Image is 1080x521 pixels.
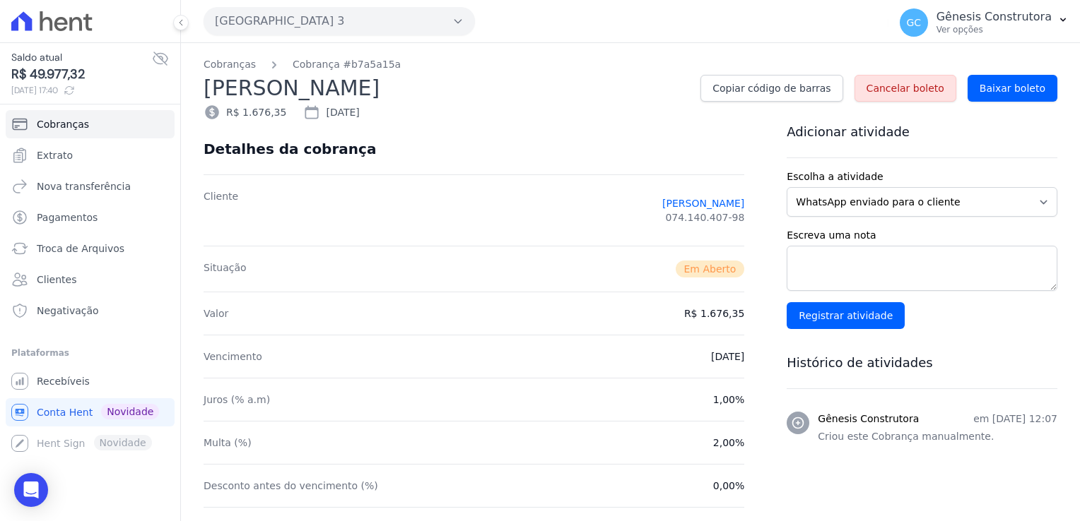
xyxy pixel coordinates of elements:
dd: R$ 1.676,35 [684,306,744,321]
a: Troca de Arquivos [6,234,175,263]
span: 074.140.407-98 [665,210,744,224]
span: Conta Hent [37,405,93,419]
span: Saldo atual [11,50,152,65]
span: Copiar código de barras [712,81,830,95]
label: Escolha a atividade [787,169,1057,184]
dd: [DATE] [711,349,744,364]
dd: 0,00% [713,479,744,493]
p: em [DATE] 12:07 [973,412,1057,426]
a: Negativação [6,297,175,325]
span: Pagamentos [37,210,98,224]
input: Registrar atividade [787,302,905,329]
a: Copiar código de barras [700,75,843,102]
div: Detalhes da cobrança [204,140,376,157]
label: Escreva uma nota [787,228,1057,243]
span: Extrato [37,148,73,162]
span: Troca de Arquivos [37,241,124,256]
a: Cobranças [204,57,256,72]
p: Ver opções [937,24,1052,35]
span: R$ 49.977,32 [11,65,152,84]
dt: Valor [204,306,228,321]
h3: Gênesis Construtora [818,412,919,426]
a: Cobranças [6,110,175,138]
nav: Sidebar [11,110,169,457]
span: Em Aberto [676,260,745,277]
dt: Juros (% a.m) [204,393,270,407]
nav: Breadcrumb [204,57,1057,72]
a: [PERSON_NAME] [662,196,744,210]
a: Baixar boleto [968,75,1057,102]
h3: Histórico de atividades [787,354,1057,371]
div: Open Intercom Messenger [14,473,48,507]
div: Plataformas [11,345,169,361]
dt: Desconto antes do vencimento (%) [204,479,378,493]
span: Negativação [37,304,99,318]
dt: Cliente [204,189,238,232]
a: Cobrança #b7a5a15a [293,57,401,72]
div: R$ 1.676,35 [204,104,286,121]
dt: Multa (%) [204,436,252,450]
a: Extrato [6,141,175,169]
a: Recebíveis [6,367,175,395]
button: [GEOGRAPHIC_DATA] 3 [204,7,475,35]
span: Nova transferência [37,179,131,193]
span: Recebíveis [37,374,90,388]
a: Nova transferência [6,172,175,200]
a: Cancelar boleto [855,75,956,102]
a: Clientes [6,265,175,294]
span: GC [906,18,921,28]
span: Cobranças [37,117,89,131]
dt: Situação [204,260,247,277]
span: Novidade [101,404,159,419]
span: Baixar boleto [980,81,1045,95]
div: [DATE] [303,104,359,121]
span: [DATE] 17:40 [11,84,152,97]
dd: 2,00% [713,436,744,450]
a: Pagamentos [6,203,175,232]
dt: Vencimento [204,349,262,364]
p: Gênesis Construtora [937,10,1052,24]
p: Criou este Cobrança manualmente. [818,429,1057,444]
h2: [PERSON_NAME] [204,72,689,104]
a: Conta Hent Novidade [6,398,175,426]
span: Clientes [37,273,76,287]
button: GC Gênesis Construtora Ver opções [888,3,1080,42]
h3: Adicionar atividade [787,124,1057,140]
span: Cancelar boleto [867,81,944,95]
dd: 1,00% [713,393,744,407]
